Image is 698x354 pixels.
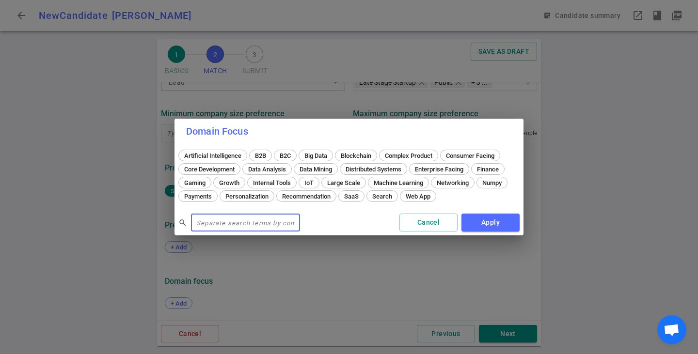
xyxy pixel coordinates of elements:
[296,166,335,173] span: Data Mining
[250,179,294,186] span: Internal Tools
[301,179,317,186] span: IoT
[369,193,396,200] span: Search
[474,166,502,173] span: Finance
[181,193,215,200] span: Payments
[181,166,238,173] span: Core Development
[433,179,472,186] span: Networking
[178,218,187,227] span: search
[381,152,436,159] span: Complex Product
[342,166,405,173] span: Distributed Systems
[216,179,243,186] span: Growth
[279,193,334,200] span: Recommendation
[341,193,362,200] span: SaaS
[337,152,375,159] span: Blockchain
[181,179,209,186] span: Gaming
[479,179,505,186] span: Numpy
[222,193,272,200] span: Personalization
[461,214,520,231] button: Apply
[412,166,467,173] span: Enterprise Facing
[245,166,289,173] span: Data Analysis
[324,179,364,186] span: Large Scale
[252,152,270,159] span: B2B
[276,152,294,159] span: B2C
[443,152,498,159] span: Consumer Facing
[181,152,245,159] span: Artificial Intelligence
[301,152,331,159] span: Big Data
[402,193,434,200] span: Web App
[370,179,427,186] span: Machine Learning
[174,119,523,144] h2: Domain Focus
[657,315,686,344] div: Open chat
[191,215,300,231] input: Separate search terms by comma or space
[399,214,458,231] button: Cancel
